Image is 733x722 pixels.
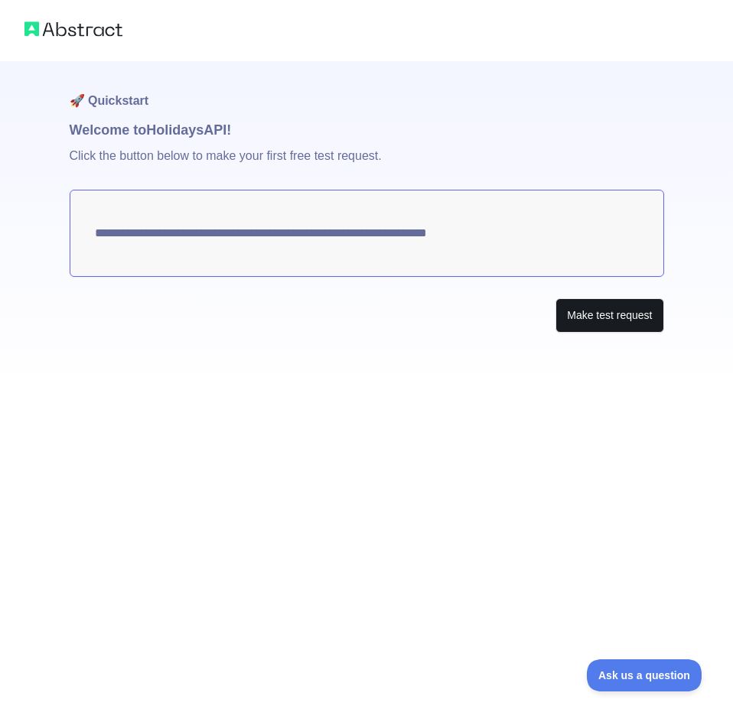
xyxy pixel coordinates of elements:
[24,18,122,40] img: Abstract logo
[70,119,664,141] h1: Welcome to Holidays API!
[70,141,664,190] p: Click the button below to make your first free test request.
[587,659,702,691] iframe: Toggle Customer Support
[555,298,663,333] button: Make test request
[70,61,664,119] h1: 🚀 Quickstart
